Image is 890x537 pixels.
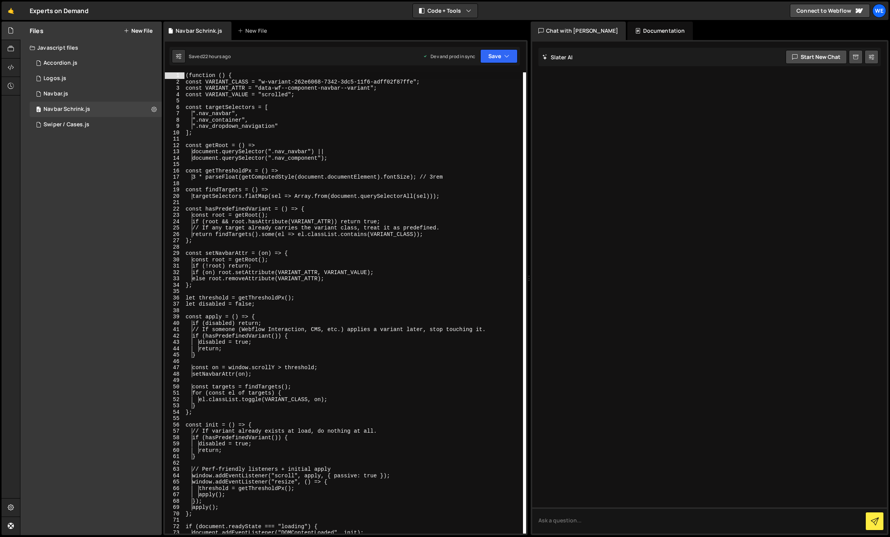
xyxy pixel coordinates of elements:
[542,54,573,61] h2: Slater AI
[189,53,231,60] div: Saved
[480,49,518,63] button: Save
[30,27,44,35] h2: Files
[44,106,90,113] div: Navbar Schrink.js
[165,498,184,505] div: 68
[165,517,184,524] div: 71
[165,110,184,117] div: 7
[44,90,68,97] div: Navbar.js
[165,155,184,162] div: 14
[165,352,184,358] div: 45
[165,288,184,295] div: 35
[165,276,184,282] div: 33
[165,263,184,269] div: 31
[165,219,184,225] div: 24
[165,244,184,251] div: 28
[165,72,184,79] div: 1
[165,447,184,454] div: 60
[165,479,184,485] div: 65
[165,453,184,460] div: 61
[165,511,184,517] div: 70
[165,346,184,352] div: 44
[165,435,184,441] div: 58
[44,121,89,128] div: Swiper / Cases.js
[627,22,692,40] div: Documentation
[30,6,89,15] div: Experts on Demand
[165,320,184,327] div: 40
[165,257,184,263] div: 30
[165,117,184,124] div: 8
[165,199,184,206] div: 21
[30,102,162,117] div: 16619/46378.js
[165,79,184,85] div: 2
[165,206,184,212] div: 22
[165,333,184,340] div: 42
[165,193,184,200] div: 20
[30,71,162,86] div: 16619/45260.js
[165,441,184,447] div: 59
[165,225,184,231] div: 25
[786,50,847,64] button: Start new chat
[165,187,184,193] div: 19
[44,60,77,67] div: Accordion.js
[165,161,184,168] div: 15
[165,98,184,104] div: 5
[165,282,184,289] div: 34
[36,107,41,113] span: 0
[165,384,184,390] div: 50
[30,117,162,132] div: 16619/45258.js
[165,123,184,130] div: 9
[165,415,184,422] div: 55
[165,492,184,498] div: 67
[413,4,478,18] button: Code + Tools
[2,2,20,20] a: 🤙
[165,149,184,155] div: 13
[165,104,184,111] div: 6
[165,358,184,365] div: 46
[176,27,222,35] div: Navbar Schrink.js
[165,428,184,435] div: 57
[165,136,184,142] div: 11
[165,396,184,403] div: 52
[165,403,184,409] div: 53
[165,308,184,314] div: 38
[165,504,184,511] div: 69
[238,27,270,35] div: New File
[165,238,184,244] div: 27
[165,295,184,301] div: 36
[165,530,184,536] div: 73
[165,377,184,384] div: 49
[165,473,184,479] div: 64
[165,409,184,416] div: 54
[165,174,184,181] div: 17
[165,524,184,530] div: 72
[124,28,153,34] button: New File
[165,212,184,219] div: 23
[790,4,870,18] a: Connect to Webflow
[30,55,162,71] div: 16619/45319.js
[165,130,184,136] div: 10
[165,339,184,346] div: 43
[165,314,184,320] div: 39
[165,466,184,473] div: 63
[423,53,475,60] div: Dev and prod in sync
[872,4,886,18] a: We
[165,301,184,308] div: 37
[165,142,184,149] div: 12
[165,485,184,492] div: 66
[44,75,66,82] div: Logos.js
[165,92,184,98] div: 4
[165,390,184,396] div: 51
[165,326,184,333] div: 41
[165,371,184,378] div: 48
[531,22,626,40] div: Chat with [PERSON_NAME]
[20,40,162,55] div: Javascript files
[203,53,231,60] div: 22 hours ago
[165,85,184,92] div: 3
[165,460,184,467] div: 62
[165,269,184,276] div: 32
[165,250,184,257] div: 29
[30,86,162,102] div: 16619/45615.js
[165,365,184,371] div: 47
[165,168,184,174] div: 16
